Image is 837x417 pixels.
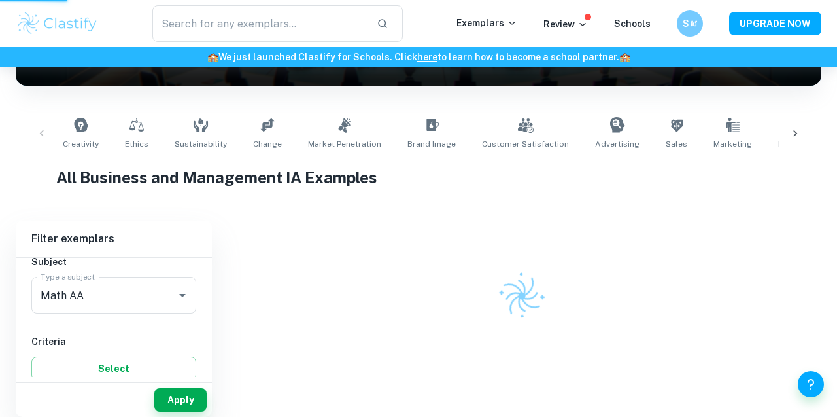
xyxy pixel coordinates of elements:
[619,52,630,62] span: 🏫
[16,221,212,257] h6: Filter exemplars
[175,138,227,150] span: Sustainability
[207,52,218,62] span: 🏫
[31,255,196,269] h6: Subject
[677,10,703,37] button: Sស
[56,166,781,189] h1: All Business and Management IA Examples
[253,138,282,150] span: Change
[125,138,148,150] span: Ethics
[683,16,698,31] h6: Sស
[456,16,517,30] p: Exemplars
[417,52,437,62] a: here
[31,335,196,349] h6: Criteria
[152,5,366,42] input: Search for any exemplars...
[729,12,821,35] button: UPGRADE NOW
[490,264,555,329] img: Clastify logo
[3,50,834,64] h6: We just launched Clastify for Schools. Click to learn how to become a school partner.
[16,10,99,37] img: Clastify logo
[778,138,828,150] span: E-commerce
[482,138,569,150] span: Customer Satisfaction
[595,138,640,150] span: Advertising
[666,138,687,150] span: Sales
[41,271,95,282] label: Type a subject
[63,138,99,150] span: Creativity
[31,357,196,380] button: Select
[407,138,456,150] span: Brand Image
[154,388,207,412] button: Apply
[798,371,824,397] button: Help and Feedback
[173,286,192,304] button: Open
[713,138,752,150] span: Marketing
[614,18,651,29] a: Schools
[543,17,588,31] p: Review
[308,138,381,150] span: Market Penetration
